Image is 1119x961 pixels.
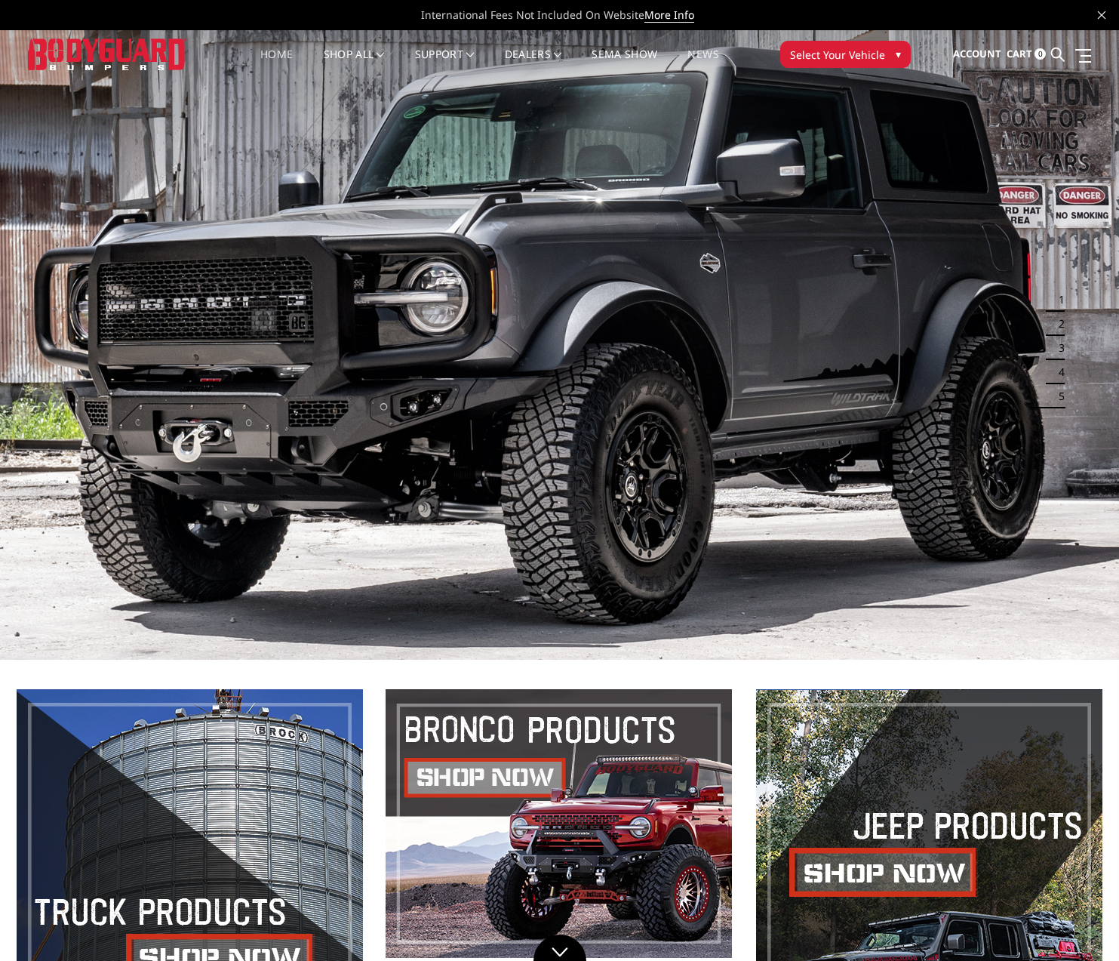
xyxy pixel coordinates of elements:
[687,49,718,79] a: News
[415,49,475,79] a: Support
[790,47,885,63] span: Select Your Vehicle
[1050,384,1065,408] button: 5 of 5
[1050,360,1065,384] button: 4 of 5
[953,34,1001,75] a: Account
[644,8,694,23] a: More Info
[1034,48,1046,60] span: 0
[1007,47,1032,60] span: Cart
[1050,312,1065,336] button: 2 of 5
[896,46,901,62] span: ▾
[1007,34,1046,75] a: Cart 0
[505,49,562,79] a: Dealers
[28,39,186,69] img: BODYGUARD BUMPERS
[1044,889,1119,961] iframe: Chat Widget
[592,49,657,79] a: SEMA Show
[324,49,385,79] a: shop all
[260,49,293,79] a: Home
[780,41,911,68] button: Select Your Vehicle
[953,47,1001,60] span: Account
[1050,288,1065,312] button: 1 of 5
[1050,336,1065,360] button: 3 of 5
